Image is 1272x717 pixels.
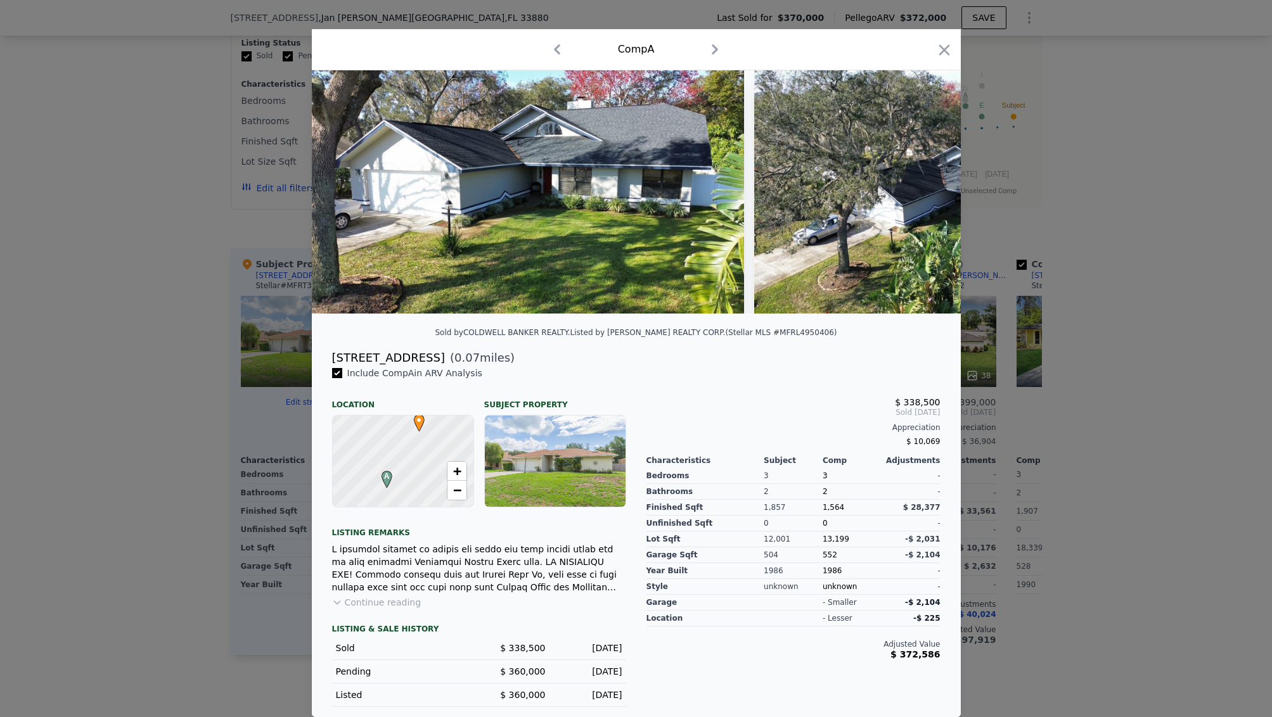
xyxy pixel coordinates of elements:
[882,455,941,466] div: Adjustments
[646,563,764,579] div: Year Built
[764,547,823,563] div: 504
[646,611,764,626] div: location
[823,563,882,579] div: 1986
[332,543,626,593] div: L ipsumdol sitamet co adipis eli seddo eiu temp incidi utlab etd ma aliq enimadmi Veniamqui Nostr...
[903,503,941,512] span: $ 28,377
[336,642,469,654] div: Sold
[454,351,480,364] span: 0.07
[882,516,941,531] div: -
[500,666,545,676] span: $ 360,000
[646,639,941,649] div: Adjusted Value
[646,547,764,563] div: Garage Sqft
[453,482,461,498] span: −
[905,598,940,607] span: -$ 2,104
[823,519,828,528] span: 0
[435,328,570,337] div: Sold by COLDWELL BANKER REALTY .
[342,368,487,378] span: Include Comp A in ARV Analysis
[312,70,745,314] img: Property Img
[823,484,882,500] div: 2
[336,688,469,701] div: Listed
[764,563,823,579] div: 1986
[906,437,940,446] span: $ 10,069
[336,665,469,678] div: Pending
[764,455,823,466] div: Subject
[754,70,1187,314] img: Property Img
[882,579,941,595] div: -
[411,414,418,422] div: •
[823,503,844,512] span: 1,564
[646,500,764,516] div: Finished Sqft
[882,468,941,484] div: -
[556,642,622,654] div: [DATE]
[646,455,764,466] div: Characteristics
[764,579,823,595] div: unknown
[445,349,515,367] span: ( miles)
[646,422,941,433] div: Appreciation
[453,463,461,479] span: +
[556,688,622,701] div: [DATE]
[646,595,764,611] div: garage
[618,42,655,57] div: Comp A
[646,484,764,500] div: Bathrooms
[332,349,445,367] div: [STREET_ADDRESS]
[823,535,849,543] span: 13,199
[764,516,823,531] div: 0
[447,481,466,500] a: Zoom out
[823,455,882,466] div: Comp
[823,613,852,623] div: - lesser
[447,462,466,481] a: Zoom in
[764,500,823,516] div: 1,857
[764,468,823,484] div: 3
[378,471,386,478] div: A
[484,390,626,410] div: Subject Property
[913,614,941,623] span: -$ 225
[378,471,395,482] span: A
[905,535,940,543] span: -$ 2,031
[646,579,764,595] div: Style
[764,531,823,547] div: 12,001
[823,471,828,480] span: 3
[332,390,474,410] div: Location
[411,410,428,429] span: •
[823,579,882,595] div: unknown
[500,690,545,700] span: $ 360,000
[895,397,940,407] span: $ 338,500
[882,563,941,579] div: -
[882,484,941,500] div: -
[332,517,626,538] div: Listing remarks
[570,328,837,337] div: Listed by [PERSON_NAME] REALTY CORP. (Stellar MLS #MFRL4950406)
[646,468,764,484] div: Bedrooms
[332,596,421,609] button: Continue reading
[646,516,764,531] div: Unfinished Sqft
[332,624,626,637] div: LISTING & SALE HISTORY
[905,550,940,559] span: -$ 2,104
[646,531,764,547] div: Lot Sqft
[823,597,857,607] div: - smaller
[764,484,823,500] div: 2
[890,649,940,659] span: $ 372,586
[500,643,545,653] span: $ 338,500
[556,665,622,678] div: [DATE]
[646,407,941,417] span: Sold [DATE]
[823,550,837,559] span: 552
